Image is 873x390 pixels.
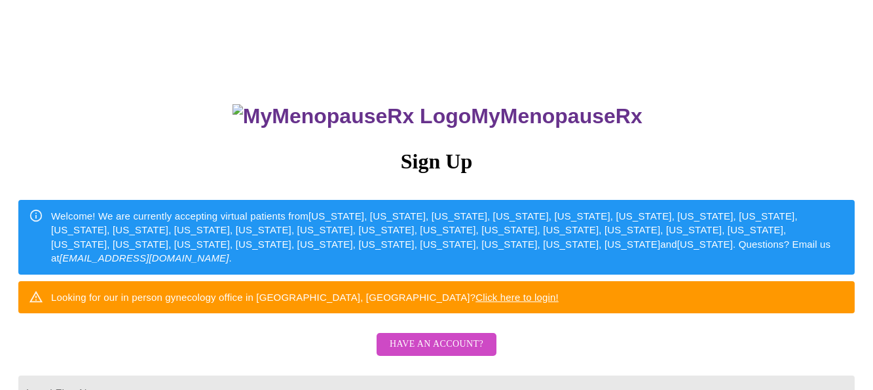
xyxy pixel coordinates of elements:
[18,149,855,174] h3: Sign Up
[475,292,559,303] a: Click here to login!
[60,252,229,263] em: [EMAIL_ADDRESS][DOMAIN_NAME]
[51,204,844,271] div: Welcome! We are currently accepting virtual patients from [US_STATE], [US_STATE], [US_STATE], [US...
[20,104,855,128] h3: MyMenopauseRx
[232,104,471,128] img: MyMenopauseRx Logo
[51,285,559,309] div: Looking for our in person gynecology office in [GEOGRAPHIC_DATA], [GEOGRAPHIC_DATA]?
[373,347,500,359] a: Have an account?
[377,333,496,356] button: Have an account?
[390,336,483,353] span: Have an account?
